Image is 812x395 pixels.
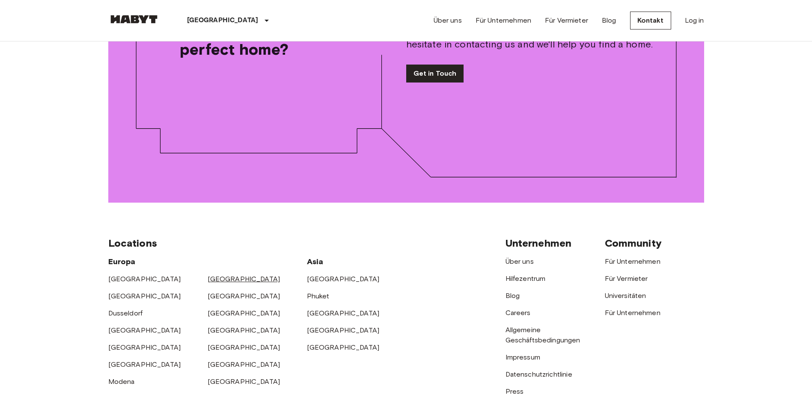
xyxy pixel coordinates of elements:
a: Datenschutzrichtlinie [506,370,572,378]
a: Hilfezentrum [506,274,546,283]
a: Phuket [307,292,330,300]
a: [GEOGRAPHIC_DATA] [208,343,280,351]
a: Für Unternehmen [605,257,660,265]
a: [GEOGRAPHIC_DATA] [108,292,181,300]
a: [GEOGRAPHIC_DATA] [208,360,280,368]
a: Für Unternehmen [605,309,660,317]
a: [GEOGRAPHIC_DATA] [108,360,181,368]
a: Kontakt [630,12,671,29]
a: Log in [685,15,704,26]
span: Locations [108,237,157,249]
a: Impressum [506,353,540,361]
a: Über uns [506,257,534,265]
a: [GEOGRAPHIC_DATA] [208,309,280,317]
a: [GEOGRAPHIC_DATA] [208,292,280,300]
a: [GEOGRAPHIC_DATA] [307,326,380,334]
a: Careers [506,309,531,317]
a: [GEOGRAPHIC_DATA] [307,343,380,351]
a: Über uns [434,15,462,26]
a: Allgemeine Geschäftsbedingungen [506,326,580,344]
a: [GEOGRAPHIC_DATA] [108,326,181,334]
a: [GEOGRAPHIC_DATA] [307,309,380,317]
a: Blog [506,292,520,300]
span: Unternehmen [506,237,572,249]
a: [GEOGRAPHIC_DATA] [208,377,280,386]
span: Still looking for your perfect home? [180,22,359,58]
a: Get in Touch [406,65,464,83]
a: [GEOGRAPHIC_DATA] [208,326,280,334]
span: Community [605,237,662,249]
a: [GEOGRAPHIC_DATA] [208,275,280,283]
span: Europa [108,257,136,266]
a: Für Unternehmen [476,15,531,26]
a: [GEOGRAPHIC_DATA] [108,343,181,351]
a: Für Vermieter [545,15,588,26]
p: [GEOGRAPHIC_DATA] [187,15,259,26]
a: Dusseldorf [108,309,143,317]
span: Asia [307,257,324,266]
a: Modena [108,377,135,386]
a: Blog [602,15,616,26]
a: [GEOGRAPHIC_DATA] [108,275,181,283]
a: Für Vermieter [605,274,648,283]
a: Universitäten [605,292,646,300]
a: [GEOGRAPHIC_DATA] [307,275,380,283]
img: Habyt [108,15,160,24]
